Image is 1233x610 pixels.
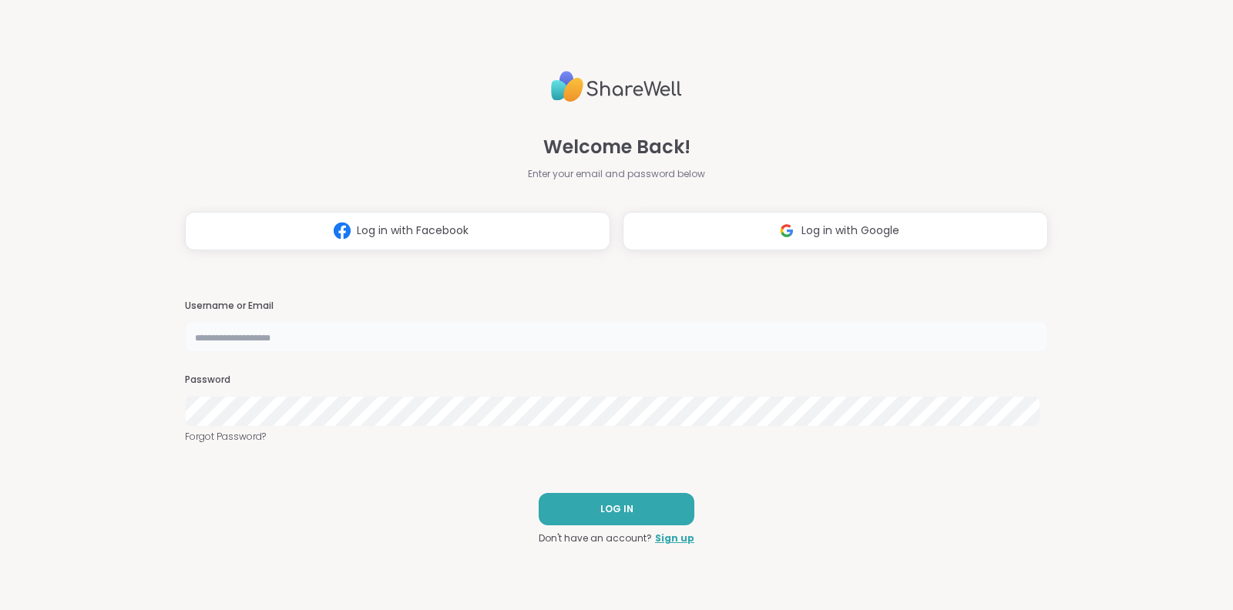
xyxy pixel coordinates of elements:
span: Log in with Facebook [357,223,469,239]
img: ShareWell Logo [551,65,682,109]
button: LOG IN [539,493,694,525]
span: LOG IN [600,502,633,516]
span: Welcome Back! [543,133,690,161]
a: Forgot Password? [185,430,1048,444]
button: Log in with Google [623,212,1048,250]
a: Sign up [655,531,694,545]
h3: Username or Email [185,300,1048,313]
span: Don't have an account? [539,531,652,545]
img: ShareWell Logomark [328,216,357,245]
span: Enter your email and password below [528,167,705,181]
h3: Password [185,374,1048,387]
span: Log in with Google [801,223,899,239]
button: Log in with Facebook [185,212,610,250]
img: ShareWell Logomark [772,216,801,245]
